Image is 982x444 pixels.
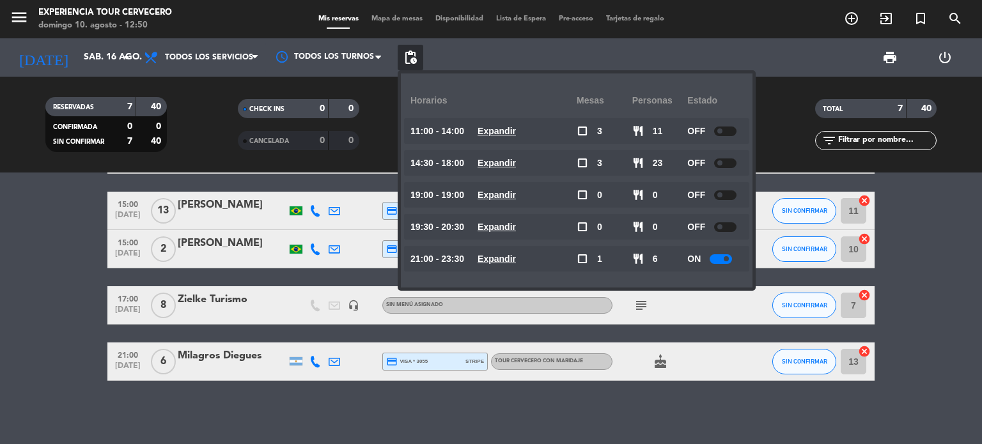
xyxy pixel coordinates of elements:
span: stripe [465,357,484,365]
span: 8 [151,293,176,318]
button: SIN CONFIRMAR [772,293,836,318]
span: restaurant [632,157,644,169]
span: CANCELADA [249,138,289,144]
span: 19:30 - 20:30 [410,220,464,234]
i: credit_card [386,205,398,217]
span: check_box_outline_blank [577,253,588,264]
span: 6 [151,349,176,374]
span: OFF [687,220,705,234]
span: visa * 1453 [386,243,428,255]
span: pending_actions [403,50,418,65]
span: [DATE] [112,362,144,376]
span: CHECK INS [249,106,284,112]
span: Tarjetas de regalo [600,15,671,22]
i: filter_list [822,133,837,148]
div: [PERSON_NAME] [178,235,286,252]
span: Mapa de mesas [365,15,429,22]
span: TOTAL [823,106,843,112]
u: Expandir [478,126,516,136]
i: exit_to_app [878,11,894,26]
u: Expandir [478,222,516,232]
span: Todos los servicios [165,53,253,62]
i: headset_mic [348,300,359,311]
i: cancel [858,345,871,358]
span: 21:00 [112,347,144,362]
span: 6 [653,252,658,266]
span: 23 [653,156,663,171]
i: credit_card [386,356,398,367]
strong: 0 [348,136,356,145]
span: visa * 3055 [386,356,428,367]
span: 1 [597,252,602,266]
span: OFF [687,124,705,139]
span: OFF [687,156,705,171]
strong: 40 [921,104,934,113]
span: print [882,50,898,65]
span: restaurant [632,253,644,264]
div: Horarios [410,83,577,118]
i: power_settings_new [937,50,953,65]
span: SIN CONFIRMAR [782,302,827,309]
span: 21:00 - 23:30 [410,252,464,266]
span: SIN CONFIRMAR [782,245,827,252]
span: 17:00 [112,291,144,305]
span: Sin menú asignado [386,302,443,307]
i: subject [634,298,649,313]
div: Mesas [577,83,632,118]
i: add_circle_outline [844,11,859,26]
span: OFF [687,188,705,203]
strong: 0 [320,104,325,113]
span: SIN CONFIRMAR [782,207,827,214]
strong: 0 [156,122,164,131]
button: SIN CONFIRMAR [772,236,836,262]
span: Disponibilidad [429,15,490,22]
span: 2 [151,236,176,262]
strong: 0 [320,136,325,145]
span: 0 [653,188,658,203]
i: cancel [858,194,871,207]
span: master * 0898 [386,205,438,217]
button: SIN CONFIRMAR [772,349,836,374]
span: restaurant [632,125,644,137]
span: restaurant [632,221,644,233]
i: credit_card [386,243,398,255]
i: [DATE] [10,43,77,72]
span: Lista de Espera [490,15,552,22]
span: 15:00 [112,196,144,211]
u: Expandir [478,190,516,200]
span: [DATE] [112,211,144,226]
span: check_box_outline_blank [577,125,588,137]
div: LOG OUT [917,38,972,77]
span: 14:30 - 18:00 [410,156,464,171]
div: Zielke Turismo [178,291,286,308]
button: SIN CONFIRMAR [772,198,836,224]
span: ON [687,252,701,266]
span: 3 [597,156,602,171]
span: [DATE] [112,305,144,320]
span: SIN CONFIRMAR [782,358,827,365]
span: 19:00 - 19:00 [410,188,464,203]
i: search [947,11,963,26]
span: CONFIRMADA [53,124,97,130]
span: SIN CONFIRMAR [53,139,104,145]
span: RESERVADAS [53,104,94,111]
span: check_box_outline_blank [577,189,588,201]
span: 0 [653,220,658,234]
strong: 0 [348,104,356,113]
strong: 7 [127,102,132,111]
strong: 0 [127,122,132,131]
i: cancel [858,289,871,302]
span: check_box_outline_blank [577,221,588,233]
strong: 7 [898,104,903,113]
div: domingo 10. agosto - 12:50 [38,19,172,32]
span: Tour cervecero con maridaje [495,358,583,364]
i: menu [10,8,29,27]
strong: 40 [151,102,164,111]
button: menu [10,8,29,31]
u: Expandir [478,254,516,264]
span: 3 [597,124,602,139]
span: restaurant [632,189,644,201]
i: arrow_drop_down [119,50,134,65]
span: [DATE] [112,249,144,264]
span: 11 [653,124,663,139]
